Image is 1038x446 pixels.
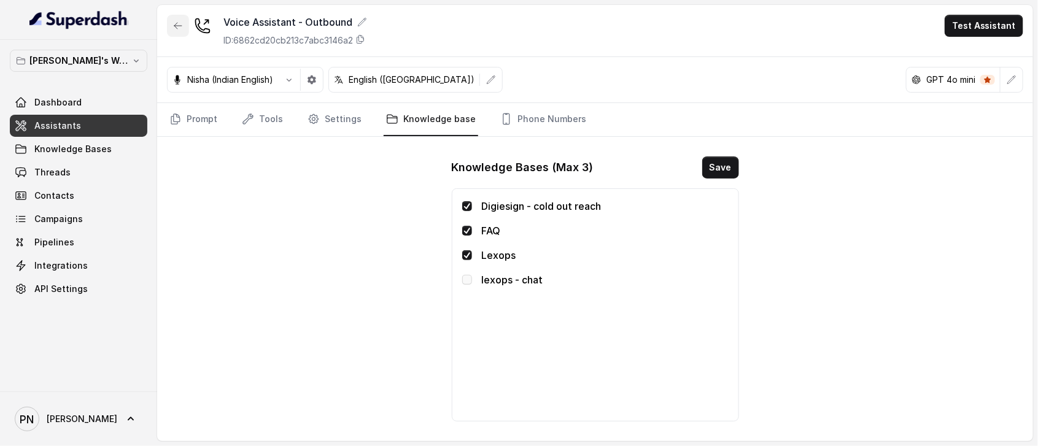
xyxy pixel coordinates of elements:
[167,103,1023,136] nav: Tabs
[167,103,220,136] a: Prompt
[305,103,364,136] a: Settings
[10,278,147,300] a: API Settings
[945,15,1023,37] button: Test Assistant
[223,34,353,47] p: ID: 6862cd20cb213c7abc3146a2
[482,223,729,238] p: FAQ
[10,231,147,253] a: Pipelines
[47,413,117,425] span: [PERSON_NAME]
[384,103,478,136] a: Knowledge base
[926,74,975,86] p: GPT 4o mini
[187,74,273,86] p: Nisha (Indian English)
[10,91,147,113] a: Dashboard
[10,161,147,183] a: Threads
[29,53,128,68] p: [PERSON_NAME]'s Workspace
[10,115,147,137] a: Assistants
[34,120,81,132] span: Assistants
[34,166,71,179] span: Threads
[912,75,921,85] svg: openai logo
[10,138,147,160] a: Knowledge Bases
[20,413,34,426] text: PN
[482,248,729,263] p: Lexops
[10,402,147,436] a: [PERSON_NAME]
[10,208,147,230] a: Campaigns
[10,185,147,207] a: Contacts
[34,96,82,109] span: Dashboard
[10,50,147,72] button: [PERSON_NAME]'s Workspace
[239,103,285,136] a: Tools
[10,255,147,277] a: Integrations
[498,103,589,136] a: Phone Numbers
[482,199,729,213] p: Digiesign - cold out reach
[34,283,88,295] span: API Settings
[34,260,88,272] span: Integrations
[34,213,83,225] span: Campaigns
[34,236,74,248] span: Pipelines
[34,190,74,202] span: Contacts
[29,10,128,29] img: light.svg
[482,272,729,287] p: lexops - chat
[34,143,112,155] span: Knowledge Bases
[702,156,739,179] button: Save
[223,15,367,29] div: Voice Assistant - Outbound
[452,158,594,177] h1: Knowledge Bases (Max 3)
[349,74,474,86] p: English ([GEOGRAPHIC_DATA])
